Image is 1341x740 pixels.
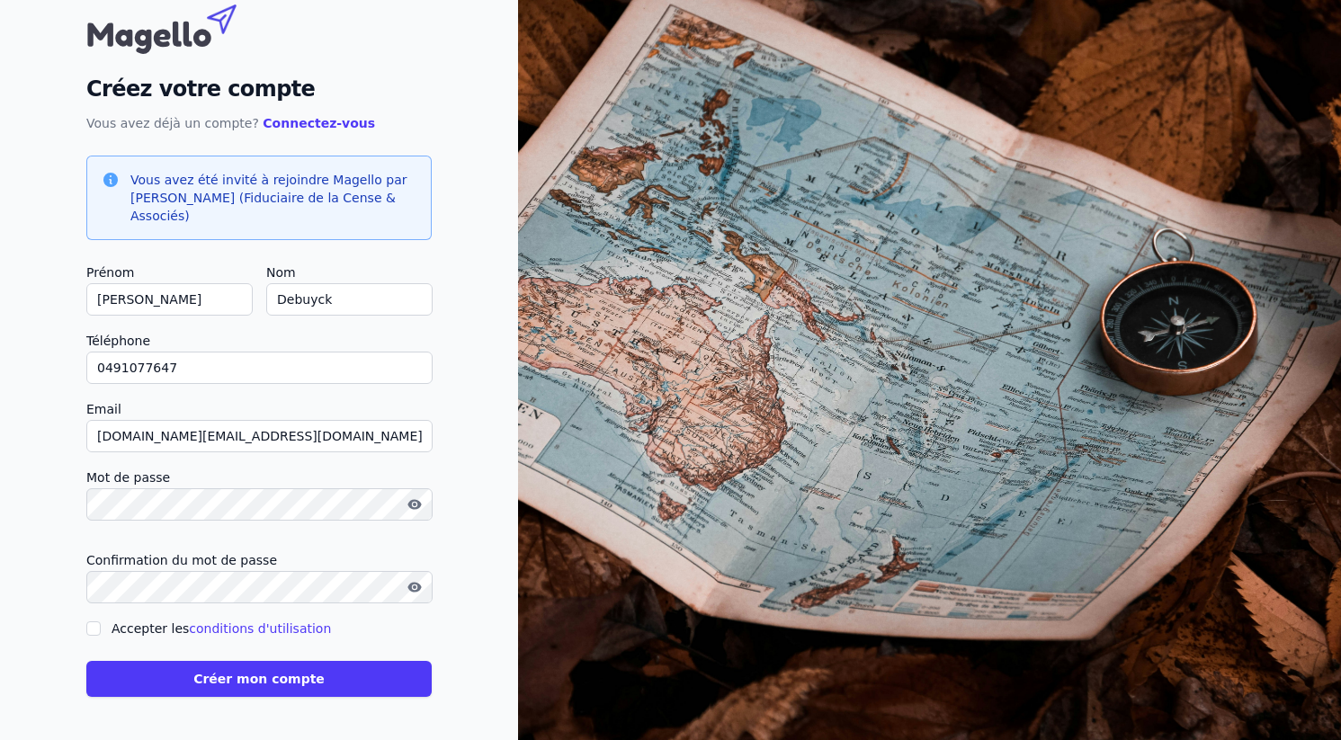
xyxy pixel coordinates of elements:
[263,116,375,130] a: Connectez-vous
[86,73,432,105] h2: Créez votre compte
[86,262,252,283] label: Prénom
[189,621,331,636] a: conditions d'utilisation
[86,330,432,352] label: Téléphone
[86,112,432,134] p: Vous avez déjà un compte?
[86,549,432,571] label: Confirmation du mot de passe
[86,661,432,697] button: Créer mon compte
[112,621,331,636] label: Accepter les
[266,262,432,283] label: Nom
[130,171,416,225] h3: Vous avez été invité à rejoindre Magello par [PERSON_NAME] (Fiduciaire de la Cense & Associés)
[86,398,432,420] label: Email
[86,467,432,488] label: Mot de passe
